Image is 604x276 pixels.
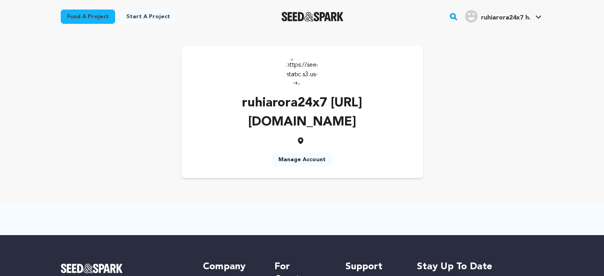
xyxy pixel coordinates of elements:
[417,261,544,273] h5: Stay up to date
[194,94,410,132] p: ruhiarora24x7 [URL][DOMAIN_NAME]
[286,54,318,86] img: https://seedandspark-static.s3.us-east-2.amazonaws.com/images/User/002/309/805/medium/ACg8ocKP6ZG...
[465,10,531,23] div: ruhiarora24x7 h.'s Profile
[120,10,176,24] a: Start a project
[345,261,401,273] h5: Support
[61,264,187,273] a: Seed&Spark Homepage
[61,264,123,273] img: Seed&Spark Logo
[282,12,344,21] img: Seed&Spark Logo Dark Mode
[481,15,531,21] span: ruhiarora24x7 h.
[463,8,543,25] span: ruhiarora24x7 h.'s Profile
[61,10,115,24] a: Fund a project
[272,152,332,167] a: Manage Account
[282,12,344,21] a: Seed&Spark Homepage
[463,8,543,23] a: ruhiarora24x7 h.'s Profile
[203,261,258,273] h5: Company
[465,10,478,23] img: user.png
